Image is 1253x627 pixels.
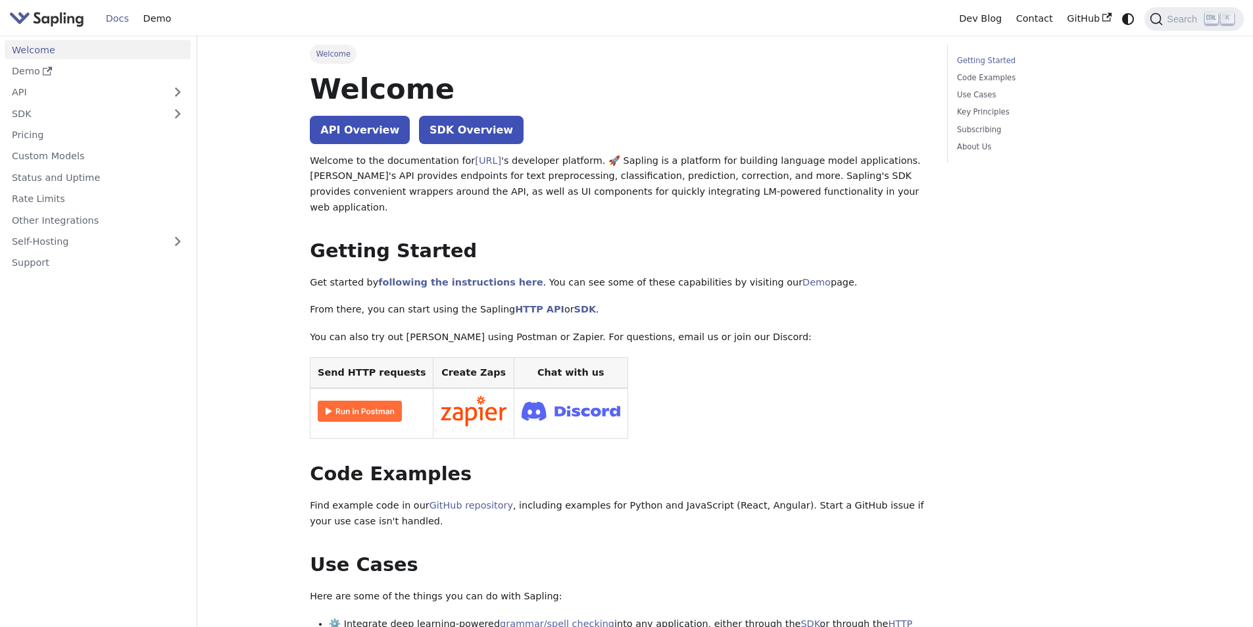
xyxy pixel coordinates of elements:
img: Run in Postman [318,401,402,422]
h2: Use Cases [310,553,928,577]
a: Code Examples [957,72,1135,84]
a: Demo [802,277,831,288]
h2: Getting Started [310,239,928,263]
p: You can also try out [PERSON_NAME] using Postman or Zapier. For questions, email us or join our D... [310,330,928,345]
a: Pricing [5,126,191,145]
a: GitHub [1060,9,1118,29]
h1: Welcome [310,71,928,107]
a: API Overview [310,116,410,144]
a: About Us [957,141,1135,153]
a: Welcome [5,40,191,59]
a: Rate Limits [5,189,191,209]
a: Custom Models [5,147,191,166]
a: Demo [5,62,191,81]
a: Use Cases [957,89,1135,101]
th: Create Zaps [433,357,514,388]
button: Expand sidebar category 'SDK' [164,104,191,123]
a: SDK [574,304,596,314]
a: Subscribing [957,124,1135,136]
kbd: K [1221,13,1234,24]
a: Docs [99,9,136,29]
a: Contact [1009,9,1060,29]
a: Self-Hosting [5,232,191,251]
span: Welcome [310,45,356,63]
a: Dev Blog [952,9,1008,29]
p: Find example code in our , including examples for Python and JavaScript (React, Angular). Start a... [310,498,928,530]
span: Search [1163,14,1205,24]
a: Status and Uptime [5,168,191,187]
img: Connect in Zapier [441,396,506,426]
a: Demo [136,9,178,29]
img: Join Discord [522,397,620,424]
button: Switch between dark and light mode (currently system mode) [1119,9,1138,28]
a: following the instructions here [378,277,543,288]
p: Here are some of the things you can do with Sapling: [310,589,928,605]
a: Sapling.ai [9,9,89,28]
a: HTTP API [515,304,564,314]
a: SDK Overview [419,116,524,144]
th: Chat with us [514,357,627,388]
a: Other Integrations [5,211,191,230]
p: Welcome to the documentation for 's developer platform. 🚀 Sapling is a platform for building lang... [310,153,928,216]
h2: Code Examples [310,463,928,486]
a: SDK [5,104,164,123]
a: GitHub repository [430,500,513,511]
p: Get started by . You can see some of these capabilities by visiting our page. [310,275,928,291]
button: Expand sidebar category 'API' [164,83,191,102]
a: [URL] [475,155,501,166]
th: Send HTTP requests [310,357,433,388]
a: Support [5,253,191,272]
button: Search (Ctrl+K) [1144,7,1243,31]
a: Getting Started [957,55,1135,67]
nav: Breadcrumbs [310,45,928,63]
p: From there, you can start using the Sapling or . [310,302,928,318]
a: Key Principles [957,106,1135,118]
a: API [5,83,164,102]
img: Sapling.ai [9,9,84,28]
